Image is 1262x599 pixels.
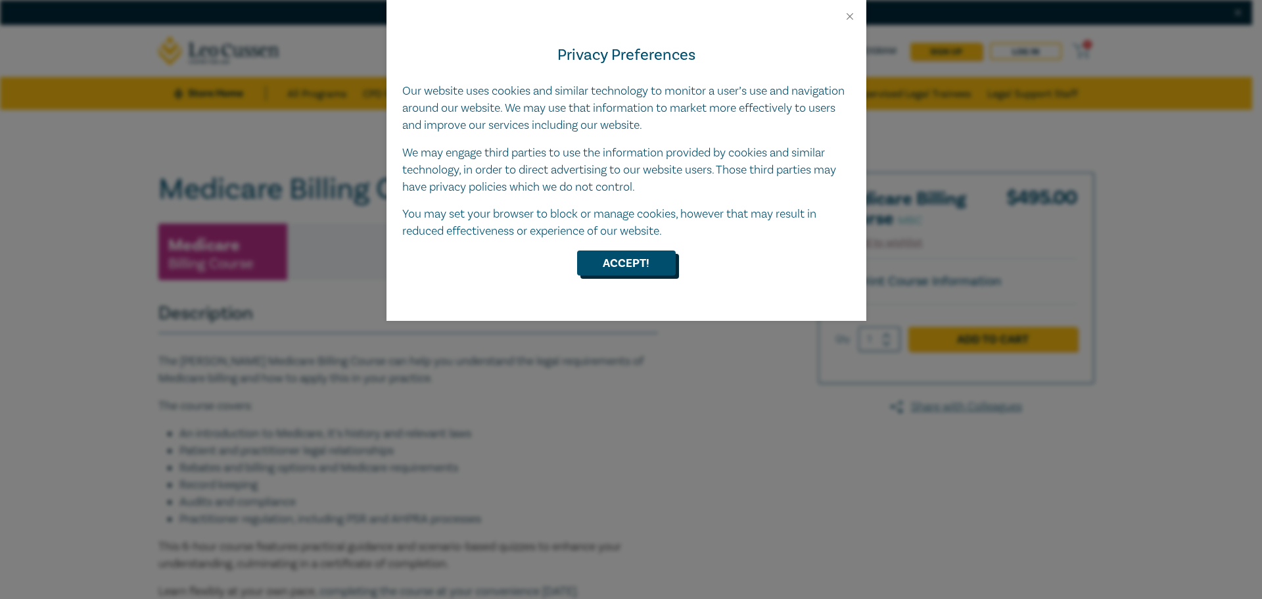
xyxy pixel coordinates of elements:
[402,43,851,67] h4: Privacy Preferences
[402,145,851,196] p: We may engage third parties to use the information provided by cookies and similar technology, in...
[402,83,851,134] p: Our website uses cookies and similar technology to monitor a user’s use and navigation around our...
[577,251,676,276] button: Accept!
[844,11,856,22] button: Close
[402,206,851,240] p: You may set your browser to block or manage cookies, however that may result in reduced effective...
